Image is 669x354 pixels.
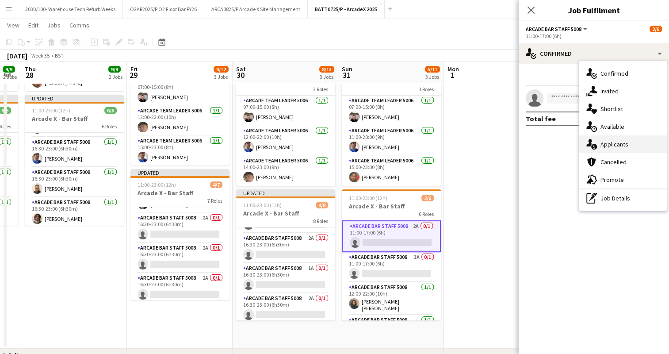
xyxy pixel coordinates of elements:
div: Shortlist [579,100,667,118]
span: 30 [235,70,246,80]
app-card-role: Arcade Team Leader 50061/107:00-15:00 (8h)[PERSON_NAME] [130,76,229,106]
app-card-role: Arcade Team Leader 50061/115:00-23:00 (8h)[PERSON_NAME] [130,136,229,166]
div: Applicants [579,135,667,153]
span: 28 [23,70,36,80]
span: 4/8 [316,202,328,208]
h3: Arcade X - Bar Staff [130,189,229,197]
h3: Arcade X - Bar Staff [342,202,441,210]
app-card-role: Arcade Team Leader 50061/111:00-20:00 (9h)[PERSON_NAME] [342,126,441,156]
app-card-role: Arcade Bar Staff 50081/116:30-23:00 (6h30m)[PERSON_NAME] [25,167,124,197]
app-card-role: Arcade Bar Staff 50083A0/111:00-17:00 (6h) [342,252,441,282]
span: Fri [130,65,138,73]
a: Edit [25,19,42,31]
span: 2/6 [421,195,434,201]
a: Comms [66,19,93,31]
app-card-role: Arcade Bar Staff 50082A0/116:30-23:00 (6h30m) [130,213,229,243]
span: 6/6 [104,107,117,114]
div: 3 Jobs [320,73,334,80]
app-card-role: Arcade Bar Staff 50081/116:30-23:00 (6h30m)[PERSON_NAME] [25,197,124,227]
span: 8 Roles [313,218,328,224]
div: Updated [25,95,124,102]
app-card-role: Arcade Bar Staff 50082A0/116:30-23:00 (6h30m) [236,293,335,323]
span: 6 Roles [102,123,117,130]
span: 8/13 [319,66,334,73]
div: Confirmed [519,43,669,64]
button: 3030/100- Warehouse Tech Refurb Weeks [18,0,123,18]
app-card-role: Arcade Team Leader 50061/114:00-23:00 (9h)[PERSON_NAME] [236,156,335,186]
span: 11:00-23:00 (12h) [243,202,282,208]
h3: Arcade X - Bar Staff [236,209,335,217]
app-card-role: Arcade Bar Staff 50082A0/116:30-23:00 (6h30m) [236,233,335,263]
app-card-role: Arcade Team Leader 50061/107:00-15:00 (8h)[PERSON_NAME] [342,96,441,126]
div: 2 Jobs [3,73,17,80]
span: 3 Roles [313,86,328,92]
div: Total fee [526,114,556,123]
app-card-role: Arcade Team Leader 50061/115:00-23:00 (8h)[PERSON_NAME] [342,156,441,186]
div: 11:00-17:00 (6h) [526,33,662,39]
app-job-card: Updated11:00-23:00 (12h)4/7Arcade X - Bar Staff7 Roles[PERSON_NAME] [PERSON_NAME]Arcade Bar Staff... [130,169,229,300]
app-card-role: Arcade Team Leader 50061/107:00-15:00 (8h)[PERSON_NAME] [236,96,335,126]
span: 5/11 [425,66,440,73]
span: 6 Roles [419,211,434,217]
span: Mon [447,65,459,73]
span: View [7,21,19,29]
div: BST [55,52,64,59]
button: ARCA0825/P Arcade X Site Management [204,0,308,18]
span: Comms [69,21,89,29]
span: Week 35 [29,52,51,59]
div: Updated [130,169,229,176]
a: View [4,19,23,31]
span: 11:00-23:00 (12h) [138,181,176,188]
app-card-role: Arcade Bar Staff 50081A0/116:30-23:00 (6h30m) [236,263,335,293]
app-job-card: 07:00-23:00 (16h)4/4Arcade X - Team Leaders4 RolesArcade Team Leader 50061/107:00-15:00 (8h)[PERS... [130,35,229,165]
div: Available [579,118,667,135]
button: Arcade Bar Staff 5008 [526,26,589,32]
app-job-card: 11:00-23:00 (12h)2/6Arcade X - Bar Staff6 RolesArcade Bar Staff 50082A0/111:00-17:00 (6h) Arcade ... [342,189,441,320]
span: 11:00-23:00 (12h) [32,107,70,114]
button: O2AR2025/P O2 Floor Bar FY26 [123,0,204,18]
app-card-role: Arcade Bar Staff 50082A0/116:30-23:00 (6h30m) [130,243,229,273]
h3: Job Fulfilment [519,4,669,16]
button: BATT0725/P - ArcadeX 2025 [308,0,385,18]
a: Jobs [44,19,64,31]
div: Promote [579,171,667,189]
app-job-card: Updated11:00-23:00 (12h)4/8Arcade X - Bar Staff8 RolesAndave [PERSON_NAME]Arcade Bar Staff 50083A... [236,189,335,320]
span: Sat [236,65,246,73]
span: 9/9 [3,66,15,73]
app-card-role: Arcade Bar Staff 50081/1 [342,315,441,345]
app-card-role: Arcade Bar Staff 50082A0/111:00-17:00 (6h) [342,220,441,252]
app-card-role: Arcade Bar Staff 50082A0/116:30-23:00 (6h30m) [130,273,229,303]
div: Invited [579,82,667,100]
span: 2/6 [650,26,662,32]
div: 3 Jobs [214,73,228,80]
h3: Arcade X - Bar Staff [25,115,124,123]
span: 7 Roles [207,197,222,204]
div: 2 Jobs [109,73,122,80]
span: 4/7 [210,181,222,188]
span: 31 [340,70,352,80]
span: Thu [25,65,36,73]
app-card-role: Arcade Bar Staff 50081/116:30-23:00 (6h30m)[PERSON_NAME] [25,137,124,167]
div: Confirmed [579,65,667,82]
div: [DATE] [7,51,27,60]
app-job-card: Updated11:00-23:00 (12h)6/6Arcade X - Bar Staff6 Roles[PERSON_NAME] [PERSON_NAME]Arcade Bar Staff... [25,95,124,226]
span: 9/12 [214,66,229,73]
span: Sun [342,65,352,73]
div: Updated [236,189,335,196]
span: 29 [129,70,138,80]
div: 3 Jobs [425,73,440,80]
app-card-role: Arcade Bar Staff 50081/112:00-22:00 (10h)[PERSON_NAME] [PERSON_NAME] [342,282,441,315]
span: Arcade Bar Staff 5008 [526,26,581,32]
span: 9/9 [108,66,121,73]
span: 11:00-23:00 (12h) [349,195,387,201]
span: 1 [446,70,459,80]
app-card-role: Arcade Team Leader 50061/112:00-22:00 (10h)[PERSON_NAME] [236,126,335,156]
app-job-card: 07:00-23:00 (16h)3/3Arcade X - Team Leaders3 RolesArcade Team Leader 50061/107:00-15:00 (8h)[PERS... [236,65,335,186]
div: Cancelled [579,153,667,171]
span: 3 Roles [419,86,434,92]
